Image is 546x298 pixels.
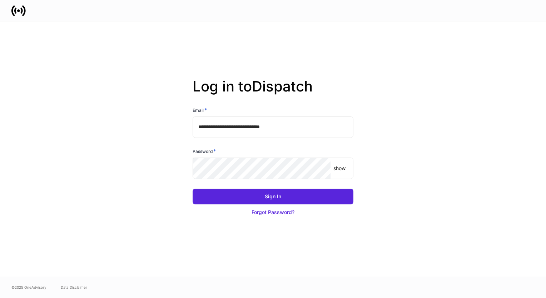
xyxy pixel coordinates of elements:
[193,106,207,114] h6: Email
[193,189,353,204] button: Sign In
[193,148,216,155] h6: Password
[11,284,46,290] span: © 2025 OneAdvisory
[61,284,87,290] a: Data Disclaimer
[252,209,294,216] div: Forgot Password?
[265,193,281,200] div: Sign In
[193,78,353,106] h2: Log in to Dispatch
[333,165,346,172] p: show
[193,204,353,220] button: Forgot Password?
